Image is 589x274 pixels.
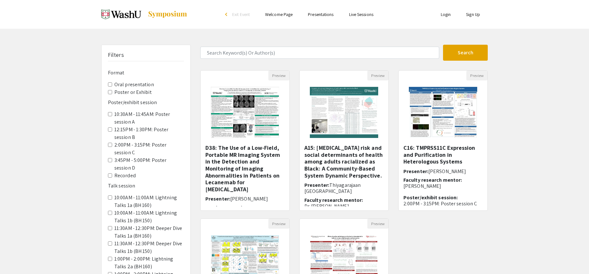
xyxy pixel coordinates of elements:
[148,11,187,18] img: Symposium by ForagerOne
[304,197,363,203] span: Faculty research mentor:
[466,71,487,80] button: Preview
[225,12,229,16] div: arrow_back_ios
[403,201,483,207] p: 2:00PM - 3:15PM: Poster session C
[114,194,184,209] label: 10:00AM - 11:00AM: Lightning Talks 1a (BH 160)
[101,6,187,22] a: Spring 2025 Undergraduate Research Symposium
[308,11,333,17] a: Presentations
[108,70,184,76] h6: Format
[205,144,285,193] h5: D38: The Use of a Low-Field, Portable MR Imaging System in the Detection and Monitoring of Imagin...
[114,255,184,270] label: 1:00PM - 2:00PM: Lightning Talks 2a (BH 160)
[443,45,488,61] button: Search
[5,245,27,269] iframe: Chat
[114,156,184,172] label: 3:45PM - 5:00PM: Poster session D
[367,219,388,229] button: Preview
[205,196,285,202] h6: Presenter:
[108,51,124,58] h5: Filters
[304,144,384,179] h5: A15: [MEDICAL_DATA] risk and social determinants of health among adults racialized as Black: A Co...
[200,47,439,59] input: Search Keyword(s) Or Author(s)
[114,110,184,126] label: 10:30AM - 11:45AM: Poster session A
[403,183,483,189] p: [PERSON_NAME]
[466,11,480,17] a: Sign Up
[114,126,184,141] label: 12:15PM - 1:30PM: Poster session B
[230,195,268,202] span: [PERSON_NAME]
[114,172,136,179] label: Recorded
[205,204,264,211] span: Faculty research mentor:
[108,183,184,189] h6: Talk session
[114,141,184,156] label: 2:00PM - 3:15PM: Poster session C
[114,209,184,225] label: 10:00AM - 11:00AM: Lightning Talks 1b (BH 150)
[108,99,184,105] h6: Poster/exhibit session
[114,88,152,96] label: Poster or Exhibit
[403,144,483,165] h5: C16: TMPRSS11C Expression and Purification in Heterologous Systems
[200,70,290,211] div: Open Presentation <p>D38: The Use of a Low-Field, Portable MR Imaging System in the Detection and...
[304,182,384,194] h6: Presenter:
[402,80,483,144] img: <p>C16: TMPRSS11C Expression and Purification in Heterologous Systems</p>
[114,81,154,88] label: Oral presentation
[403,177,462,183] span: Faculty research mentor:
[403,168,483,174] h6: Presenter:
[114,225,184,240] label: 11:30AM - 12:30PM: Deeper Dive Talks 1a (BH 160)
[303,80,384,144] img: <p>A15: Dementia risk and social determinants of health among adults racialized as Black: A Commu...
[441,11,451,17] a: Login
[428,168,466,175] span: [PERSON_NAME]
[114,240,184,255] label: 11:30AM - 12:30PM: Deeper Dive Talks 1b (BH 150)
[403,194,458,201] span: Poster/exhibit session:
[268,71,289,80] button: Preview
[265,11,293,17] a: Welcome Page
[367,71,388,80] button: Preview
[398,70,488,211] div: Open Presentation <p>C16: TMPRSS11C Expression and Purification in Heterologous Systems</p>
[299,70,389,211] div: Open Presentation <p>A15: Dementia risk and social determinants of health among adults racialized...
[268,219,289,229] button: Preview
[304,203,384,209] p: Dr. [PERSON_NAME]
[304,182,361,194] span: Thiyagarajaan [GEOGRAPHIC_DATA]
[349,11,373,17] a: Live Sessions
[101,6,141,22] img: Spring 2025 Undergraduate Research Symposium
[232,11,250,17] span: Exit Event
[204,80,285,144] img: <p>D38: The Use of a Low-Field, Portable MR Imaging System in the Detection and Monitoring of Ima...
